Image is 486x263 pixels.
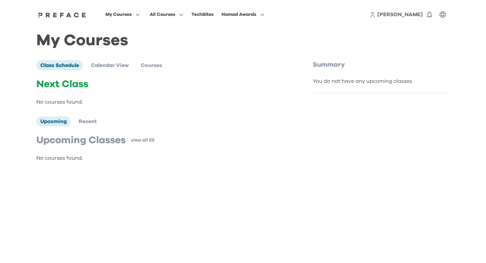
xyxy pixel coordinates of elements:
span: All Courses [150,11,175,18]
p: Summary [313,60,450,69]
button: Nomad Awards [220,10,266,19]
div: TechBites [191,11,214,18]
span: Recent [79,119,97,124]
button: My Courses [103,10,142,19]
button: All Courses [148,10,185,19]
span: Nomad Awards [222,11,256,18]
p: Next Class [36,78,285,90]
h1: My Courses [36,37,450,44]
span: Courses [141,63,162,68]
span: My Courses [105,11,132,18]
img: Preface Logo [37,12,88,17]
p: No courses found. [36,98,285,106]
span: Class Schedule [40,63,79,68]
span: [PERSON_NAME] [377,12,423,17]
p: Upcoming Classes [36,134,126,146]
a: [PERSON_NAME] [377,11,423,18]
a: view all (0) [131,137,154,144]
a: Preface Logo [37,12,88,17]
span: Calendar View [91,63,129,68]
span: Upcoming [40,119,67,124]
p: No courses found. [36,154,285,162]
div: You do not have any upcoming classes. [313,77,450,85]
